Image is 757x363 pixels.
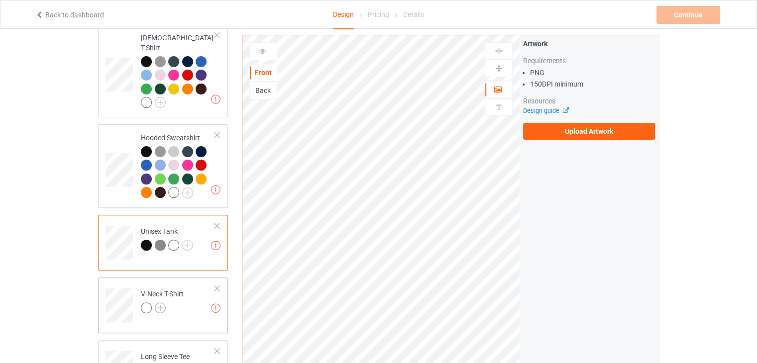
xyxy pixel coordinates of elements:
div: Back [250,86,277,95]
img: exclamation icon [211,303,220,313]
li: 150 DPI minimum [530,79,655,89]
div: Artwork [523,39,655,49]
img: svg+xml;base64,PD94bWwgdmVyc2lvbj0iMS4wIiBlbmNvZGluZz0iVVRGLTgiPz4KPHN2ZyB3aWR0aD0iMjJweCIgaGVpZ2... [182,187,193,198]
div: Design [333,0,354,29]
div: V-Neck T-Shirt [141,289,184,313]
img: svg%3E%0A [494,46,504,56]
img: exclamation icon [211,241,220,250]
div: Front [250,68,277,78]
img: exclamation icon [211,185,220,194]
img: exclamation icon [211,94,220,104]
div: Requirements [523,56,655,66]
div: Details [403,0,424,28]
a: Design guide [523,107,568,114]
img: svg%3E%0A [494,64,504,73]
img: svg%3E%0A [494,102,504,112]
li: PNG [530,68,655,78]
div: Unisex Tank [98,215,228,271]
div: Pricing [368,0,389,28]
img: svg+xml;base64,PD94bWwgdmVyc2lvbj0iMS4wIiBlbmNvZGluZz0iVVRGLTgiPz4KPHN2ZyB3aWR0aD0iMjJweCIgaGVpZ2... [155,302,166,313]
label: Upload Artwork [523,123,655,140]
div: Resources [523,96,655,106]
img: svg+xml;base64,PD94bWwgdmVyc2lvbj0iMS4wIiBlbmNvZGluZz0iVVRGLTgiPz4KPHN2ZyB3aWR0aD0iMjJweCIgaGVpZ2... [155,97,166,108]
a: Back to dashboard [35,11,104,19]
div: [DEMOGRAPHIC_DATA] T-Shirt [98,24,228,117]
div: V-Neck T-Shirt [98,277,228,333]
img: heather_texture.png [155,240,166,251]
img: svg+xml;base64,PD94bWwgdmVyc2lvbj0iMS4wIiBlbmNvZGluZz0iVVRGLTgiPz4KPHN2ZyB3aWR0aD0iMjJweCIgaGVpZ2... [182,240,193,251]
div: [DEMOGRAPHIC_DATA] T-Shirt [141,33,215,107]
div: Hooded Sweatshirt [98,124,228,207]
div: Unisex Tank [141,226,193,250]
div: Hooded Sweatshirt [141,133,215,197]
